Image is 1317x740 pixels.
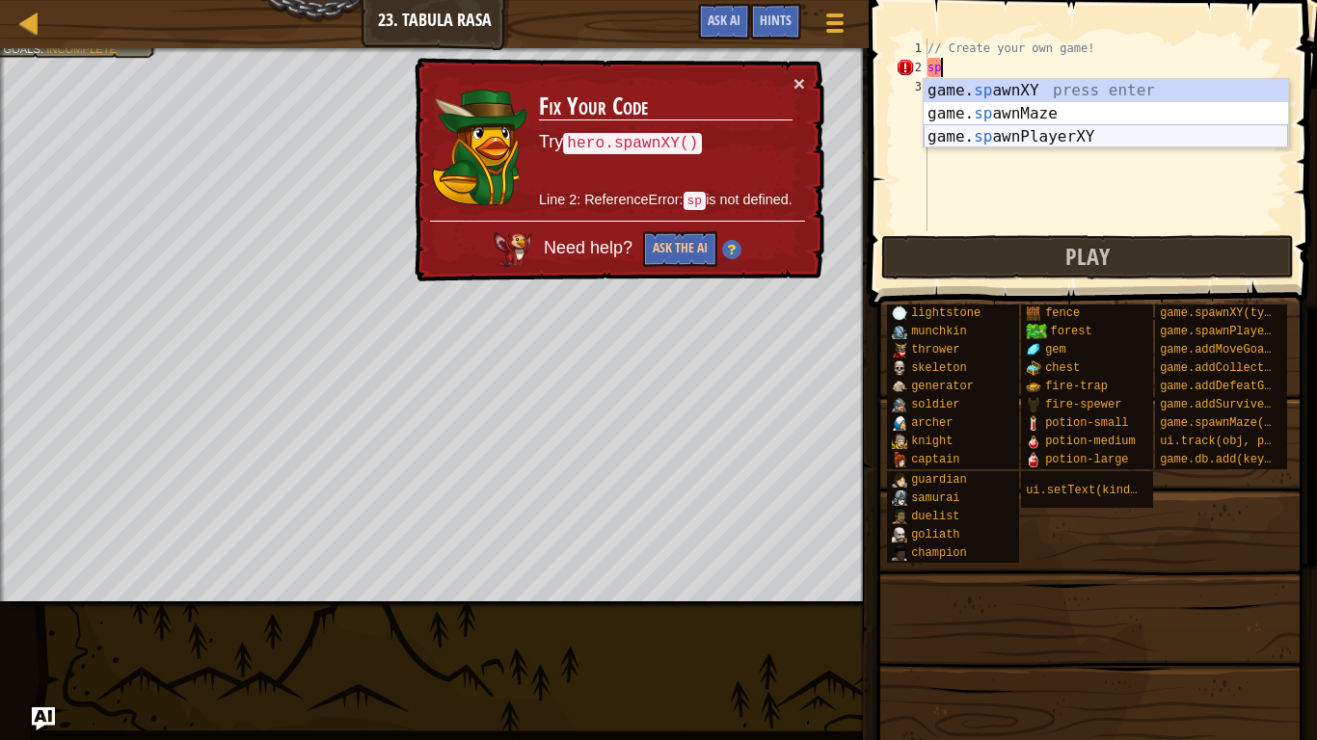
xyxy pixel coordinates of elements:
[811,4,859,49] button: Show game menu
[1026,379,1041,394] img: portrait.png
[892,434,907,449] img: portrait.png
[538,91,792,121] h3: Fix Your Code
[911,528,959,542] span: goliath
[892,527,907,542] img: portrait.png
[1045,361,1080,375] span: chest
[911,510,959,523] span: duelist
[892,397,907,412] img: portrait.png
[911,398,959,411] span: soldier
[881,235,1294,279] button: Play
[1026,305,1041,321] img: portrait.png
[1026,484,1178,497] span: ui.setText(kind, text)
[911,473,967,487] span: guardian
[892,305,907,321] img: portrait.png
[698,4,750,40] button: Ask AI
[911,491,959,505] span: samurai
[911,380,974,393] span: generator
[892,509,907,524] img: portrait.png
[1026,434,1041,449] img: portrait.png
[911,435,953,448] span: knight
[892,545,907,561] img: portrait.png
[1065,241,1110,272] span: Play
[892,360,907,376] img: portrait.png
[760,11,792,29] span: Hints
[911,361,967,375] span: skeleton
[1051,325,1092,338] span: forest
[892,342,907,357] img: portrait.png
[1026,324,1046,339] img: trees_1.png
[1026,397,1041,412] img: portrait.png
[1045,398,1121,411] span: fire-spewer
[892,415,907,431] img: portrait.png
[430,90,528,210] img: duck_naria.png
[892,472,907,488] img: portrait.png
[684,190,707,208] code: sp
[1026,452,1041,467] img: portrait.png
[911,416,953,430] span: archer
[1045,453,1128,466] span: potion-large
[892,324,907,339] img: portrait.png
[1045,435,1136,448] span: potion-medium
[538,127,792,156] p: Try
[1026,360,1041,376] img: portrait.png
[911,306,981,320] span: lightstone
[892,490,907,506] img: portrait.png
[723,238,742,257] img: Hint
[911,453,959,466] span: captain
[892,379,907,394] img: portrait.png
[1045,380,1108,393] span: fire-trap
[911,343,959,357] span: thrower
[708,11,740,29] span: Ask AI
[545,238,638,259] span: Need help?
[495,233,534,269] img: AI
[1026,415,1041,431] img: portrait.png
[892,452,907,467] img: portrait.png
[1045,306,1080,320] span: fence
[539,187,793,212] p: Line 2: ReferenceError: is not defined.
[563,132,702,155] code: hero.spawnXY()
[911,325,967,338] span: munchkin
[896,58,927,77] div: 2
[911,546,967,560] span: champion
[644,230,719,267] button: Ask the AI
[32,707,55,730] button: Ask AI
[896,77,927,96] div: 3
[1045,343,1066,357] span: gem
[792,70,804,91] button: ×
[1026,342,1041,357] img: portrait.png
[1160,435,1292,448] span: ui.track(obj, prop)
[1045,416,1128,430] span: potion-small
[896,39,927,58] div: 1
